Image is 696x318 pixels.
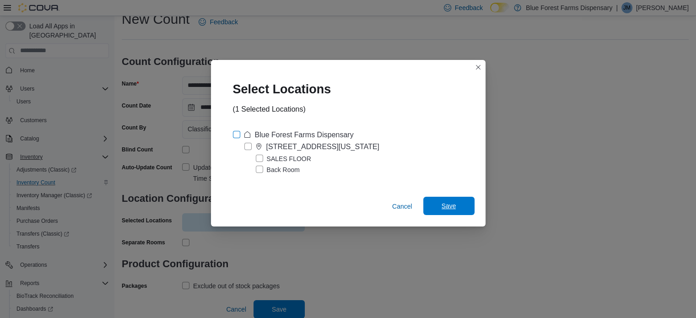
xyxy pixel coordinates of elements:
div: (1 Selected Locations) [233,104,306,115]
span: Save [442,201,456,210]
label: SALES FLOOR [256,153,311,164]
button: Cancel [388,197,416,216]
div: [STREET_ADDRESS][US_STATE] [266,141,379,152]
div: Blue Forest Farms Dispensary [255,129,354,140]
div: Select Locations [222,71,350,104]
label: Back Room [256,164,300,175]
button: Closes this modal window [473,62,484,73]
button: Save [423,197,475,215]
span: Cancel [392,202,412,211]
